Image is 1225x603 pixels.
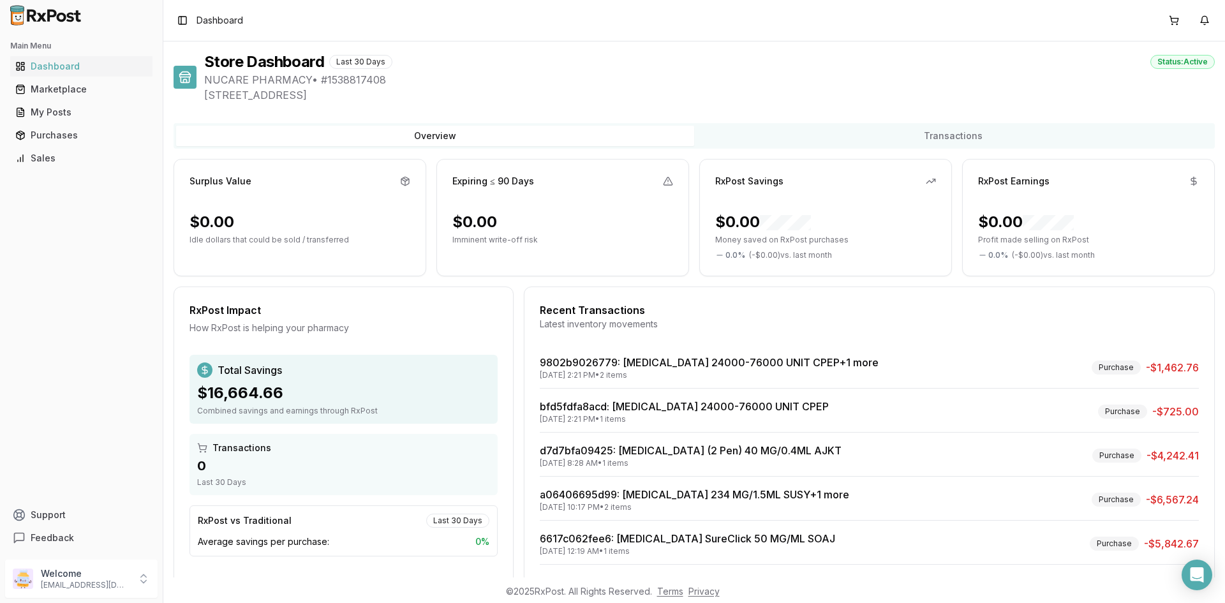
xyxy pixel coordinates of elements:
[1098,405,1147,419] div: Purchase
[540,302,1199,318] div: Recent Transactions
[10,101,152,124] a: My Posts
[197,14,243,27] nav: breadcrumb
[978,175,1050,188] div: RxPost Earnings
[5,148,158,168] button: Sales
[198,535,329,548] span: Average savings per purchase:
[540,356,879,369] a: 9802b9026779: [MEDICAL_DATA] 24000-76000 UNIT CPEP+1 more
[1090,537,1139,551] div: Purchase
[10,147,152,170] a: Sales
[15,106,147,119] div: My Posts
[1152,404,1199,419] span: -$725.00
[13,569,33,589] img: User avatar
[978,212,1074,232] div: $0.00
[657,586,683,597] a: Terms
[1144,536,1199,551] span: -$5,842.67
[197,477,490,488] div: Last 30 Days
[218,362,282,378] span: Total Savings
[715,235,936,245] p: Money saved on RxPost purchases
[452,212,497,232] div: $0.00
[1150,55,1215,69] div: Status: Active
[540,318,1199,331] div: Latest inventory movements
[15,129,147,142] div: Purchases
[1146,492,1199,507] span: -$6,567.24
[204,52,324,72] h1: Store Dashboard
[978,235,1199,245] p: Profit made selling on RxPost
[10,41,152,51] h2: Main Menu
[5,79,158,100] button: Marketplace
[189,302,498,318] div: RxPost Impact
[1092,361,1141,375] div: Purchase
[5,5,87,26] img: RxPost Logo
[540,532,835,545] a: 6617c062fee6: [MEDICAL_DATA] SureClick 50 MG/ML SOAJ
[426,514,489,528] div: Last 30 Days
[15,152,147,165] div: Sales
[197,457,490,475] div: 0
[41,567,130,580] p: Welcome
[1147,448,1199,463] span: -$4,242.41
[197,14,243,27] span: Dashboard
[204,87,1215,103] span: [STREET_ADDRESS]
[475,535,489,548] span: 0 %
[540,458,842,468] div: [DATE] 8:28 AM • 1 items
[540,400,829,413] a: bfd5fdfa8acd: [MEDICAL_DATA] 24000-76000 UNIT CPEP
[694,126,1212,146] button: Transactions
[189,322,498,334] div: How RxPost is helping your pharmacy
[725,250,745,260] span: 0.0 %
[540,444,842,457] a: d7d7bfa09425: [MEDICAL_DATA] (2 Pen) 40 MG/0.4ML AJKT
[189,235,410,245] p: Idle dollars that could be sold / transferred
[329,55,392,69] div: Last 30 Days
[176,126,694,146] button: Overview
[988,250,1008,260] span: 0.0 %
[197,406,490,416] div: Combined savings and earnings through RxPost
[204,72,1215,87] span: NUCARE PHARMACY • # 1538817408
[197,383,490,403] div: $16,664.66
[212,442,271,454] span: Transactions
[1092,449,1141,463] div: Purchase
[5,102,158,123] button: My Posts
[540,502,849,512] div: [DATE] 10:17 PM • 2 items
[452,175,534,188] div: Expiring ≤ 90 Days
[1092,493,1141,507] div: Purchase
[452,235,673,245] p: Imminent write-off risk
[15,60,147,73] div: Dashboard
[540,414,829,424] div: [DATE] 2:21 PM • 1 items
[5,526,158,549] button: Feedback
[10,124,152,147] a: Purchases
[715,175,783,188] div: RxPost Savings
[198,514,292,527] div: RxPost vs Traditional
[715,212,811,232] div: $0.00
[10,78,152,101] a: Marketplace
[1182,560,1212,590] div: Open Intercom Messenger
[5,503,158,526] button: Support
[5,56,158,77] button: Dashboard
[1146,360,1199,375] span: -$1,462.76
[189,212,234,232] div: $0.00
[540,370,879,380] div: [DATE] 2:21 PM • 2 items
[15,83,147,96] div: Marketplace
[41,580,130,590] p: [EMAIL_ADDRESS][DOMAIN_NAME]
[5,125,158,145] button: Purchases
[688,586,720,597] a: Privacy
[189,175,251,188] div: Surplus Value
[1012,250,1095,260] span: ( - $0.00 ) vs. last month
[31,532,74,544] span: Feedback
[540,488,849,501] a: a06406695d99: [MEDICAL_DATA] 234 MG/1.5ML SUSY+1 more
[540,546,835,556] div: [DATE] 12:19 AM • 1 items
[10,55,152,78] a: Dashboard
[749,250,832,260] span: ( - $0.00 ) vs. last month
